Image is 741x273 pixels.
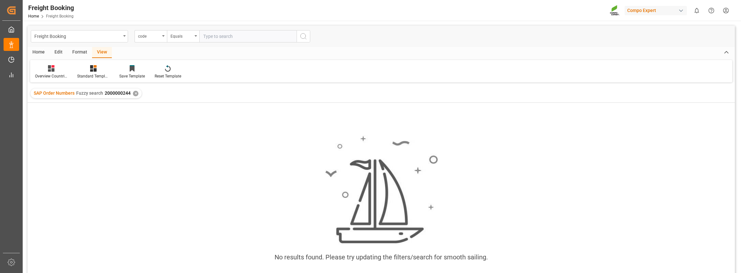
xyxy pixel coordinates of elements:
[28,3,74,13] div: Freight Booking
[28,14,39,18] a: Home
[67,47,92,58] div: Format
[704,3,719,18] button: Help Center
[610,5,620,16] img: Screenshot%202023-09-29%20at%2010.02.21.png_1712312052.png
[324,135,438,244] img: smooth_sailing.jpeg
[135,30,167,42] button: open menu
[171,32,193,39] div: Equals
[625,6,687,15] div: Compo Expert
[50,47,67,58] div: Edit
[34,32,121,40] div: Freight Booking
[133,91,138,96] div: ✕
[76,90,103,96] span: Fuzzy search
[155,73,181,79] div: Reset Template
[625,4,689,17] button: Compo Expert
[119,73,145,79] div: Save Template
[199,30,297,42] input: Type to search
[689,3,704,18] button: show 0 new notifications
[297,30,310,42] button: search button
[138,32,160,39] div: code
[35,73,67,79] div: Overview Countries
[105,90,131,96] span: 2000000244
[77,73,110,79] div: Standard Templates
[167,30,199,42] button: open menu
[28,47,50,58] div: Home
[275,252,488,262] div: No results found. Please try updating the filters/search for smooth sailing.
[31,30,128,42] button: open menu
[92,47,112,58] div: View
[34,90,75,96] span: SAP Order Numbers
